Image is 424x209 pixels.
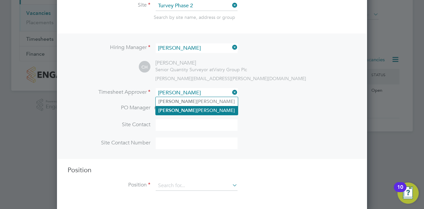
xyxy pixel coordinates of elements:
[156,43,238,53] input: Search for...
[68,182,150,188] label: Position
[155,67,213,73] span: Senior Quantity Surveyor at
[156,88,238,98] input: Search for...
[139,61,150,73] span: CH
[158,99,197,104] b: [PERSON_NAME]
[68,139,150,146] label: Site Contact Number
[68,166,356,174] h3: Position
[156,106,238,115] li: [PERSON_NAME]
[68,89,150,96] label: Timesheet Approver
[156,181,238,191] input: Search for...
[154,104,162,111] span: n/a
[156,1,238,11] input: Search for...
[156,97,238,106] li: [PERSON_NAME]
[158,108,197,113] b: [PERSON_NAME]
[68,44,150,51] label: Hiring Manager
[397,183,419,204] button: Open Resource Center, 10 new notifications
[68,104,150,111] label: PO Manager
[154,14,235,20] span: Search by site name, address or group
[68,121,150,128] label: Site Contact
[155,67,247,73] div: Vistry Group Plc
[397,187,403,196] div: 10
[155,60,247,67] div: [PERSON_NAME]
[68,2,150,9] label: Site
[155,76,306,81] span: [PERSON_NAME][EMAIL_ADDRESS][PERSON_NAME][DOMAIN_NAME]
